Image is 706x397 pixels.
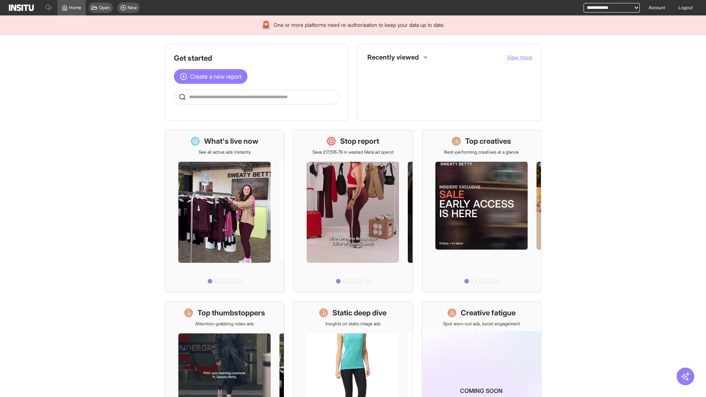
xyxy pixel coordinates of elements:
h1: Stop report [340,136,379,146]
span: Create a new report [190,72,242,81]
a: What's live nowSee all active ads instantly [165,130,284,293]
h1: Get started [174,53,339,63]
span: Open [99,5,110,11]
a: Stop reportSave £17,516.79 in wasted Meta ad spend [293,130,413,293]
h1: Top thumbstoppers [197,308,265,318]
p: Attention-grabbing video ads [195,321,254,327]
span: One or more platforms need re-authorisation to keep your data up to date. [274,21,445,29]
span: New [128,5,137,11]
h1: What's live now [204,136,258,146]
span: View more [507,54,532,60]
h1: Top creatives [465,136,511,146]
button: View more [507,54,532,61]
p: Save £17,516.79 in wasted Meta ad spend [313,149,393,155]
button: Create a new report [174,69,247,84]
a: Top creativesBest-performing creatives at a glance [422,130,541,293]
img: Logo [9,4,34,11]
p: See all active ads instantly [199,149,251,155]
span: Home [69,5,81,11]
p: Best-performing creatives at a glance [444,149,519,155]
p: Insights on static image ads [325,321,381,327]
h1: Static deep dive [332,308,386,318]
div: 🚨 [261,20,271,30]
